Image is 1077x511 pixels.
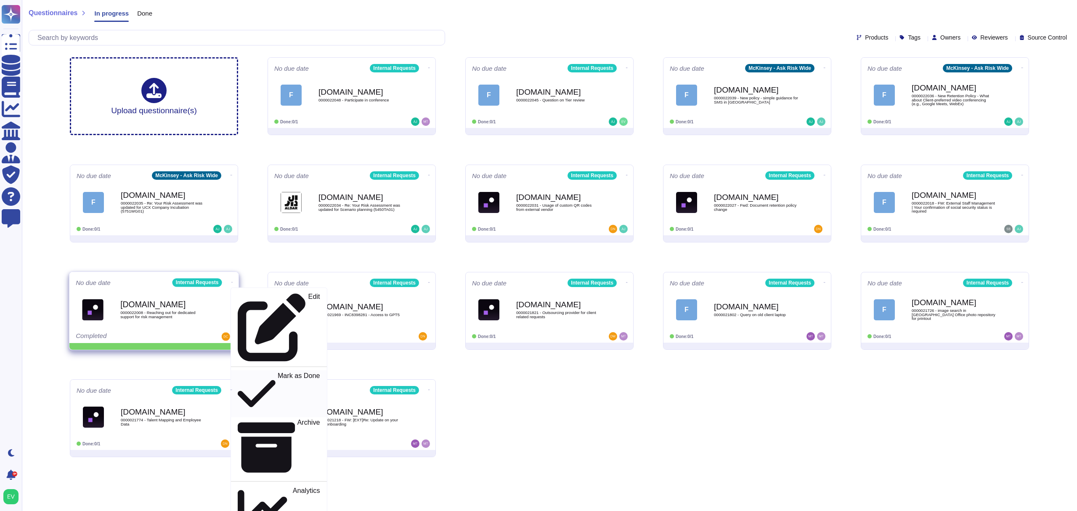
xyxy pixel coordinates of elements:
[912,94,996,106] span: 0000022036 - New Retention Policy - What about Client-preferred video conferencing (e.g., Google ...
[318,98,403,102] span: 0000022048 - Participate in conference
[912,191,996,199] b: [DOMAIN_NAME]
[980,35,1008,40] span: Reviewers
[817,117,825,126] img: user
[76,279,111,286] span: No due date
[912,201,996,213] span: 0000022018 - FW: External Staff Management | Your confirmation of social security status is required
[278,373,320,415] p: Mark as Done
[370,64,419,72] div: Internal Requests
[318,313,403,317] span: 0000021969 - INC8398281 - Access to GPT5
[231,417,327,478] a: Archive
[120,301,205,309] b: [DOMAIN_NAME]
[873,227,891,232] span: Done: 0/1
[83,192,104,213] div: F
[82,227,100,232] span: Done: 0/1
[516,311,600,319] span: 0000021821 - Outsourcing provider for client related requests
[121,418,205,426] span: 0000021774 - Talent Mapping and Employee Data
[231,291,327,363] a: Edit
[213,225,222,233] img: user
[714,203,798,211] span: 0000022027 - Fwd: Document retention policy change
[231,370,327,417] a: Mark as Done
[867,65,902,72] span: No due date
[82,442,100,446] span: Done: 0/1
[224,225,232,233] img: user
[172,278,222,287] div: Internal Requests
[121,201,205,213] span: 0000022035 - Re: Your Risk Assessment was updated for UCX Company Incubation (5751WG01)
[814,225,822,233] img: user
[76,333,180,341] div: Completed
[873,120,891,124] span: Done: 0/1
[963,171,1012,180] div: Internal Requests
[280,120,298,124] span: Done: 0/1
[912,298,996,306] b: [DOMAIN_NAME]
[422,225,430,233] img: user
[873,334,891,339] span: Done: 0/1
[318,203,403,211] span: 0000022034 - Re: Your Risk Assessment was updated for Scenario planning (5450TA01)
[1015,225,1023,233] img: user
[33,30,445,45] input: Search by keywords
[676,192,697,213] img: Logo
[714,193,798,201] b: [DOMAIN_NAME]
[274,173,309,179] span: No due date
[714,96,798,104] span: 0000022039 - New policy - simple guidance for SMS in [GEOGRAPHIC_DATA]
[370,279,419,287] div: Internal Requests
[874,299,895,320] div: F
[676,85,697,106] div: F
[745,64,814,72] div: McKinsey - Ask Risk Wide
[908,35,920,40] span: Tags
[516,301,600,309] b: [DOMAIN_NAME]
[912,84,996,92] b: [DOMAIN_NAME]
[472,173,507,179] span: No due date
[516,193,600,201] b: [DOMAIN_NAME]
[609,117,617,126] img: user
[714,313,798,317] span: 0000021802 - Query on old client laptop
[516,203,600,211] span: 0000022031 - Usage of custom QR codes from external vendor
[478,334,496,339] span: Done: 0/1
[422,439,430,448] img: user
[411,225,419,233] img: user
[2,487,24,506] button: user
[472,65,507,72] span: No due date
[297,419,320,476] p: Archive
[865,35,888,40] span: Products
[120,311,205,319] span: 0000022008 - Reaching out for dedicated support for risk management
[806,117,815,126] img: user
[676,334,693,339] span: Done: 0/1
[82,299,103,320] img: Logo
[12,471,17,476] div: 9+
[478,120,496,124] span: Done: 0/1
[806,332,815,341] img: user
[568,171,617,180] div: Internal Requests
[77,173,111,179] span: No due date
[478,85,499,106] div: F
[111,78,197,114] div: Upload questionnaire(s)
[619,332,628,341] img: user
[609,225,617,233] img: user
[676,299,697,320] div: F
[912,309,996,321] span: 0000021726 - image search in [GEOGRAPHIC_DATA] Office photo repository for printout
[274,280,309,286] span: No due date
[1004,117,1013,126] img: user
[222,333,230,341] img: user
[94,10,129,16] span: In progress
[121,191,205,199] b: [DOMAIN_NAME]
[152,171,221,180] div: McKinsey - Ask Risk Wide
[817,332,825,341] img: user
[472,280,507,286] span: No due date
[419,332,427,341] img: user
[765,279,814,287] div: Internal Requests
[274,65,309,72] span: No due date
[83,407,104,428] img: Logo
[1015,332,1023,341] img: user
[221,439,229,448] img: user
[280,227,298,232] span: Done: 0/1
[1004,225,1013,233] img: user
[1028,35,1067,40] span: Source Control
[308,293,320,362] p: Edit
[411,439,419,448] img: user
[1015,117,1023,126] img: user
[422,117,430,126] img: user
[281,192,302,213] img: Logo
[318,303,403,311] b: [DOMAIN_NAME]
[29,10,77,16] span: Questionnaires
[765,171,814,180] div: Internal Requests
